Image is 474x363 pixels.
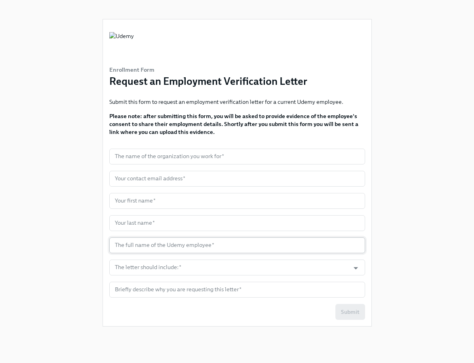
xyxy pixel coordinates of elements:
h6: Enrollment Form [109,65,307,74]
button: Open [350,262,362,274]
img: Udemy [109,32,134,56]
strong: Please note: after submitting this form, you will be asked to provide evidence of the employee's ... [109,113,358,136]
h3: Request an Employment Verification Letter [109,74,307,88]
p: Submit this form to request an employment verification letter for a current Udemy employee. [109,98,365,106]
